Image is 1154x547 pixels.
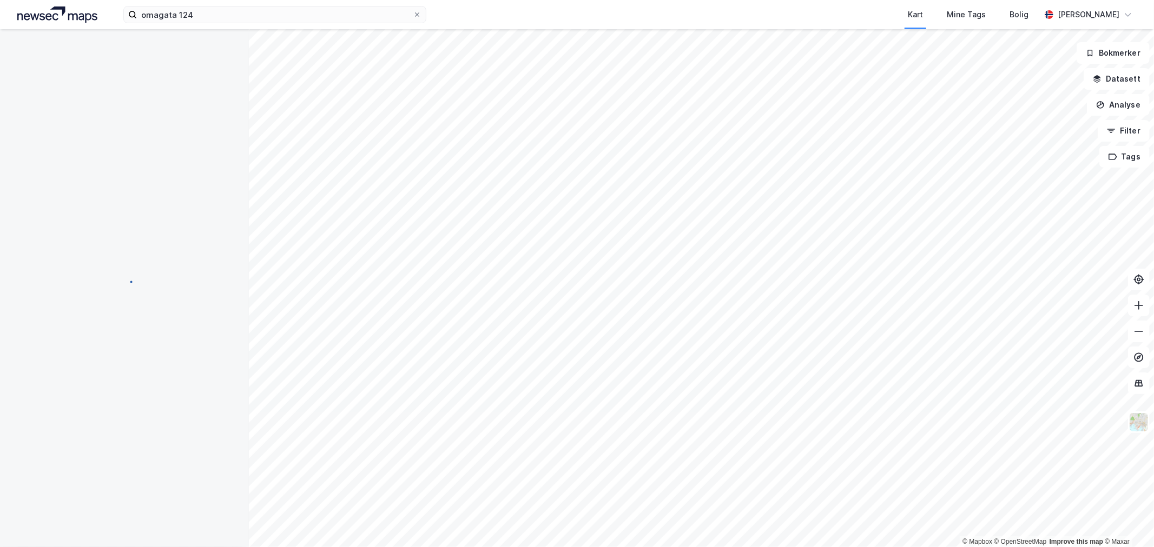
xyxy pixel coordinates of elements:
img: spinner.a6d8c91a73a9ac5275cf975e30b51cfb.svg [116,273,133,290]
button: Bokmerker [1077,42,1150,64]
img: Z [1129,412,1149,432]
div: Kart [908,8,923,21]
div: Mine Tags [947,8,986,21]
button: Analyse [1087,94,1150,116]
button: Filter [1098,120,1150,142]
button: Datasett [1084,68,1150,90]
input: Søk på adresse, matrikkel, gårdeiere, leietakere eller personer [137,6,413,23]
img: logo.a4113a55bc3d86da70a041830d287a7e.svg [17,6,97,23]
a: OpenStreetMap [994,538,1047,545]
a: Mapbox [962,538,992,545]
div: Kontrollprogram for chat [1100,495,1154,547]
div: [PERSON_NAME] [1058,8,1119,21]
div: Bolig [1010,8,1028,21]
iframe: Chat Widget [1100,495,1154,547]
a: Improve this map [1050,538,1103,545]
button: Tags [1099,146,1150,168]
